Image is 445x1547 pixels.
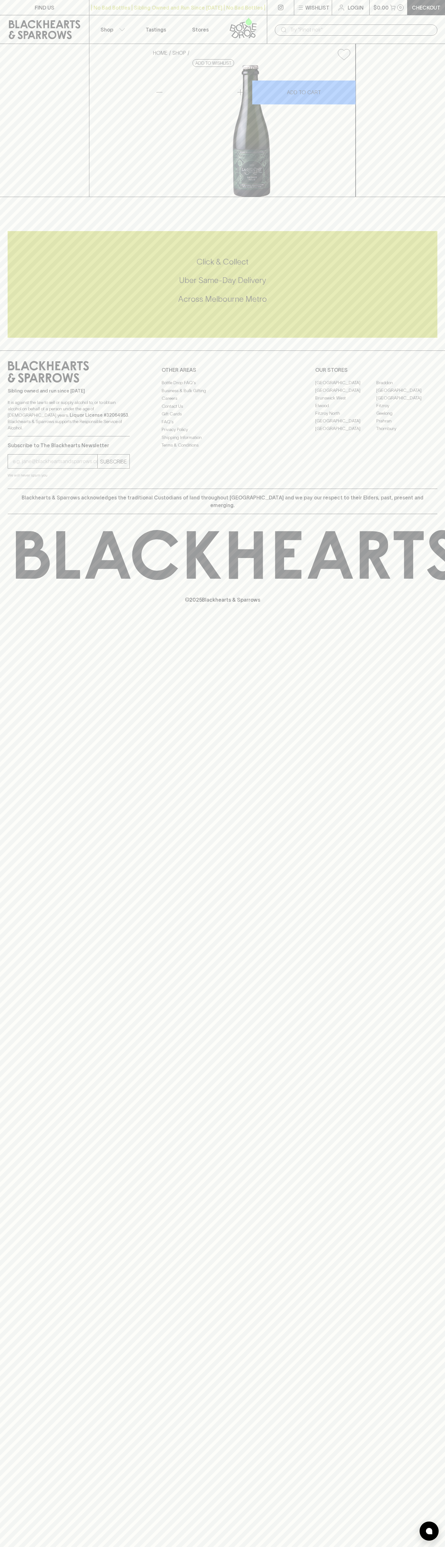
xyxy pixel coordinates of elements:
img: 40752.png [148,65,355,197]
a: Business & Bulk Gifting [162,387,284,394]
button: SUBSCRIBE [98,455,129,468]
input: e.g. jane@blackheartsandsparrows.com.au [13,456,97,467]
div: Call to action block [8,231,437,338]
button: Add to wishlist [192,59,234,67]
p: Login [348,4,364,11]
a: Thornbury [376,425,437,432]
a: Stores [178,15,223,44]
p: ADD TO CART [287,88,321,96]
p: 0 [399,6,402,9]
input: Try "Pinot noir" [290,25,432,35]
a: [GEOGRAPHIC_DATA] [315,379,376,386]
p: Checkout [412,4,441,11]
h5: Click & Collect [8,257,437,267]
p: OUR STORES [315,366,437,374]
img: bubble-icon [426,1528,432,1534]
p: SUBSCRIBE [100,458,127,465]
h5: Across Melbourne Metro [8,294,437,304]
a: [GEOGRAPHIC_DATA] [315,386,376,394]
a: Bottle Drop FAQ's [162,379,284,387]
a: Elwood [315,402,376,409]
a: Shipping Information [162,434,284,441]
a: HOME [153,50,168,56]
p: FIND US [35,4,54,11]
a: Brunswick West [315,394,376,402]
a: Fitzroy [376,402,437,409]
a: [GEOGRAPHIC_DATA] [315,425,376,432]
a: Tastings [134,15,178,44]
a: Careers [162,395,284,402]
a: Prahran [376,417,437,425]
button: Shop [89,15,134,44]
p: Subscribe to The Blackhearts Newsletter [8,441,130,449]
p: $0.00 [373,4,389,11]
button: Add to wishlist [335,46,353,63]
a: Contact Us [162,402,284,410]
a: Privacy Policy [162,426,284,434]
p: Wishlist [305,4,330,11]
p: We will never spam you [8,472,130,478]
p: It is against the law to sell or supply alcohol to, or to obtain alcohol on behalf of a person un... [8,399,130,431]
h5: Uber Same-Day Delivery [8,275,437,286]
p: Sibling owned and run since [DATE] [8,388,130,394]
a: Braddon [376,379,437,386]
p: Shop [101,26,113,33]
a: Fitzroy North [315,409,376,417]
a: Gift Cards [162,410,284,418]
a: SHOP [172,50,186,56]
a: Geelong [376,409,437,417]
a: [GEOGRAPHIC_DATA] [376,386,437,394]
p: Stores [192,26,209,33]
a: [GEOGRAPHIC_DATA] [376,394,437,402]
button: ADD TO CART [252,81,356,104]
a: FAQ's [162,418,284,426]
p: OTHER AREAS [162,366,284,374]
a: Terms & Conditions [162,441,284,449]
a: [GEOGRAPHIC_DATA] [315,417,376,425]
strong: Liquor License #32064953 [70,413,128,418]
p: Tastings [146,26,166,33]
p: Blackhearts & Sparrows acknowledges the traditional Custodians of land throughout [GEOGRAPHIC_DAT... [12,494,433,509]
